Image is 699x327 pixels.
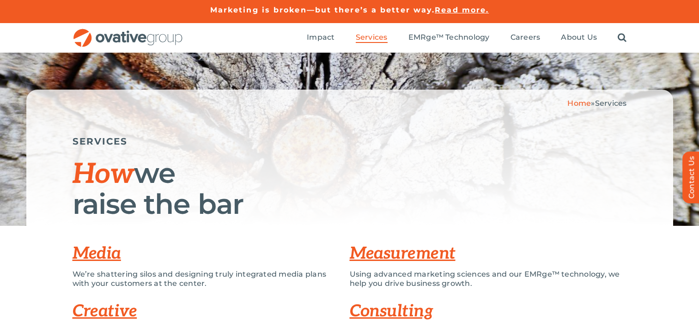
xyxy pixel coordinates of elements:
a: Search [618,33,626,43]
a: Measurement [350,243,456,264]
a: Read more. [435,6,489,14]
span: How [73,158,134,191]
h5: SERVICES [73,136,627,147]
span: Services [356,33,388,42]
span: Careers [511,33,541,42]
a: Creative [73,301,137,321]
span: EMRge™ Technology [408,33,490,42]
nav: Menu [307,23,626,53]
a: Careers [511,33,541,43]
a: Media [73,243,121,264]
p: We’re shattering silos and designing truly integrated media plans with your customers at the center. [73,270,336,288]
a: Home [567,99,591,108]
a: Impact [307,33,334,43]
span: » [567,99,626,108]
p: Using advanced marketing sciences and our EMRge™ technology, we help you drive business growth. [350,270,627,288]
span: Impact [307,33,334,42]
a: OG_Full_horizontal_RGB [73,28,183,36]
a: Services [356,33,388,43]
a: Consulting [350,301,433,321]
span: About Us [561,33,597,42]
span: Services [595,99,627,108]
h1: we raise the bar [73,158,627,219]
a: About Us [561,33,597,43]
a: EMRge™ Technology [408,33,490,43]
a: Marketing is broken—but there’s a better way. [210,6,435,14]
